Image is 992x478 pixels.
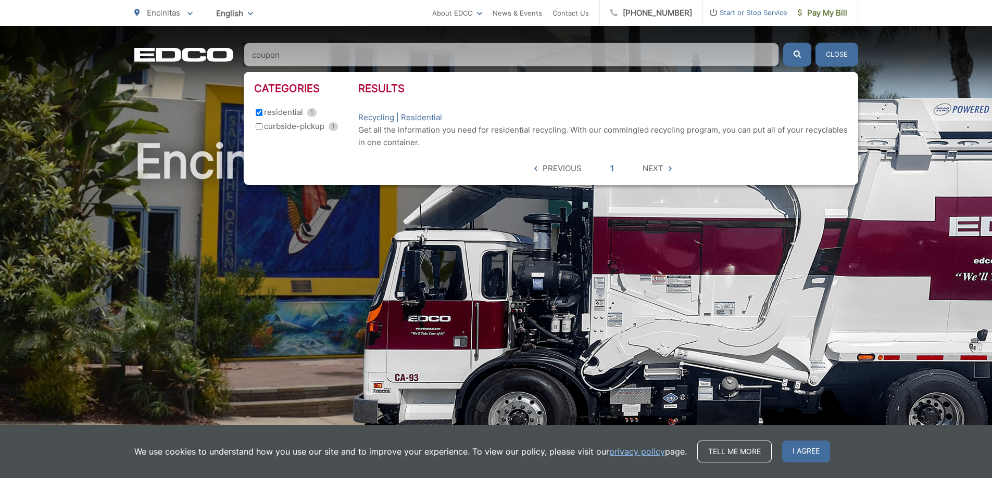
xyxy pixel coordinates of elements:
[358,124,848,149] p: Get all the information you need for residential recycling. With our commingled recycling program...
[782,441,830,462] span: I agree
[609,445,665,458] a: privacy policy
[264,120,324,133] span: curbside-pickup
[256,123,262,130] input: curbside-pickup 1
[358,82,848,95] h3: Results
[610,162,614,175] a: 1
[358,111,442,124] a: Recycling | Residential
[432,7,482,19] a: About EDCO
[264,106,303,119] span: residential
[134,135,858,464] h1: Encinitas
[643,162,663,175] span: Next
[307,108,317,117] span: 1
[254,82,358,95] h3: Categories
[543,162,582,175] span: Previous
[134,445,687,458] p: We use cookies to understand how you use our site and to improve your experience. To view our pol...
[697,441,772,462] a: Tell me more
[798,7,847,19] span: Pay My Bill
[134,47,233,62] a: EDCD logo. Return to the homepage.
[147,8,180,18] span: Encinitas
[244,43,779,67] input: Search
[783,43,811,67] button: Submit the search query.
[493,7,542,19] a: News & Events
[815,43,858,67] button: Close
[329,122,338,131] span: 1
[208,4,261,22] span: English
[256,109,262,116] input: residential 1
[552,7,589,19] a: Contact Us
